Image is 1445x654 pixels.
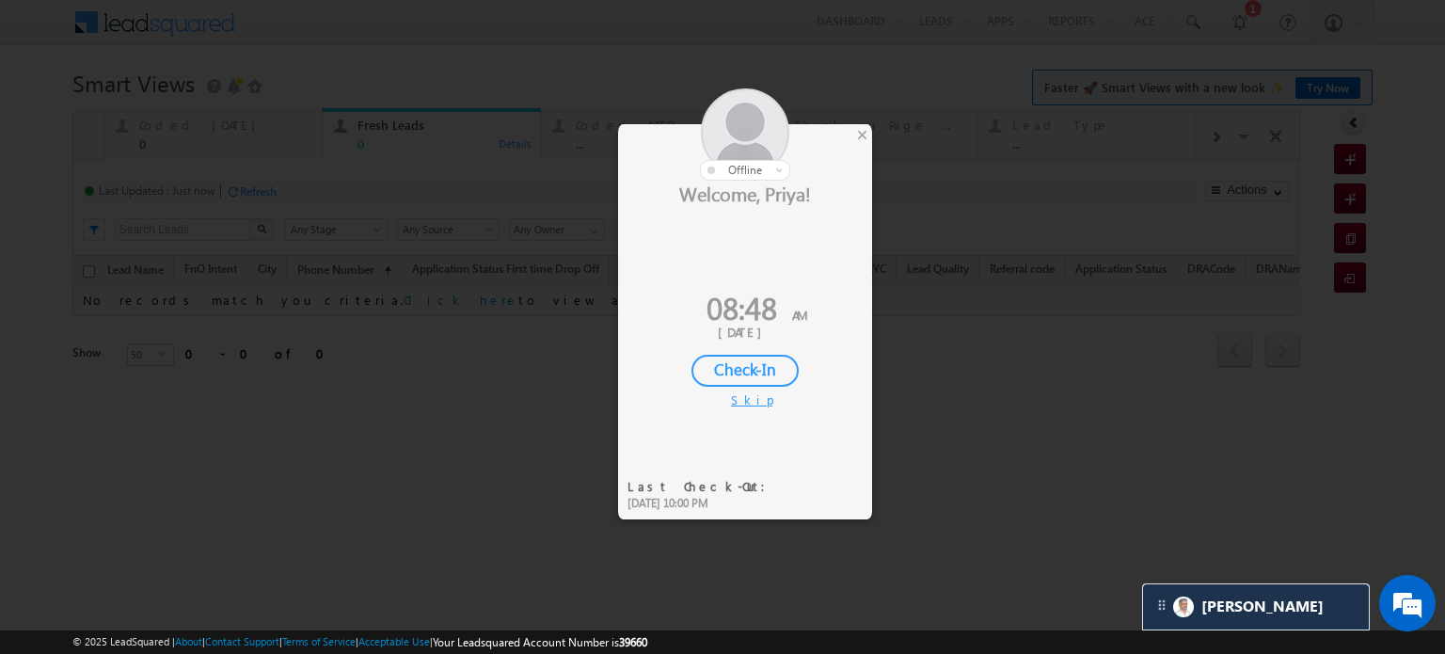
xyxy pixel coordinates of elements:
div: [DATE] [632,324,858,341]
div: carter-dragCarter[PERSON_NAME] [1142,583,1370,630]
a: Application Status New [1073,259,1209,283]
span: Application Status First time Drop Off [833,262,1020,276]
div: × [852,124,872,145]
a: Show All Items [580,219,603,238]
span: (sorted descending) [641,263,656,279]
span: Any Source [398,221,493,238]
span: select [158,349,173,358]
div: Lead Source Filter [397,217,500,241]
div: Last Updated : 8 mins ago [99,183,226,198]
span: © 2025 LeadSquared | | | | | [72,633,647,651]
div: Thankyou Page leads [794,118,965,133]
span: Your Leadsquared Account Number is [433,635,647,649]
a: Any Lead Distribution [612,218,715,241]
a: About [175,635,202,647]
div: Skip [731,391,759,408]
a: Contact Support [205,635,279,647]
a: Fresh Leads0 [322,112,541,159]
a: Acceptable Use [358,635,430,647]
div: 0 [357,136,529,151]
span: Application Status New [1083,262,1199,276]
div: Minimize live chat window [309,9,354,55]
div: Lead Distribution Filter [612,217,713,241]
a: Application Status [688,259,798,283]
span: Smart Views [72,68,195,98]
textarea: Type your message and click 'Submit' [24,174,343,496]
span: Faster 🚀 Smart Views with a new look ✨ [1044,78,1360,97]
a: Any Source [397,218,500,241]
a: Modified On (sorted descending) [565,259,665,283]
span: Actions [1240,259,1296,283]
div: Details [279,135,315,152]
a: Thankyou Page leads... [758,112,977,159]
img: d_60004797649_company_0_60004797649 [32,99,79,123]
input: Type to Search [509,218,605,241]
div: Lead Type [1012,118,1183,133]
a: Try Now [1295,77,1360,99]
div: Leave a message [98,99,316,123]
span: 08:48 [707,286,777,328]
a: Terms of Service [282,635,356,647]
div: Check-In [691,355,799,387]
a: Click here [404,292,518,308]
div: Last Check-Out: [627,478,777,495]
div: Coded [DATE] [139,118,310,133]
span: 39660 [619,635,647,649]
span: Modified On [575,263,638,277]
input: Check all records [83,265,95,278]
div: Show [72,344,112,361]
div: Lead Stage Filter [285,217,388,241]
div: 0 - 0 of 0 [185,343,336,364]
span: next [1265,335,1300,367]
div: Fresh Leads [357,118,529,133]
div: Coded MTD [576,118,747,133]
div: ... [576,136,747,151]
a: Lead Score [319,259,392,283]
button: Actions [1205,181,1289,201]
img: Carter [1173,597,1194,617]
a: Lead Type... [977,112,1196,159]
span: Application Status [697,262,788,276]
div: ... [1012,136,1183,151]
a: Coded [DATE]0Details [103,108,323,161]
span: Carter [1201,598,1324,615]
div: ... [794,136,965,151]
span: All Time [834,221,929,238]
a: All Time [833,218,935,241]
div: [DATE] 10:00 PM [627,495,777,512]
a: Lead Stage [409,259,483,283]
a: Lead Name [98,260,173,284]
a: next [1265,337,1300,367]
input: Search Leads [115,218,251,241]
em: Submit [276,512,341,537]
span: offline [728,163,762,177]
img: Search [257,224,266,233]
div: Owner Filter [509,217,603,241]
td: No records match you criteria. to view all your leads. [72,285,1300,316]
div: Welcome, Priya! [618,181,872,205]
a: prev [1217,337,1252,367]
span: Owner [510,263,543,277]
div: 0 [139,136,310,151]
div: Refresh [250,184,287,199]
span: Any Lead Distribution [613,221,708,238]
a: Last Activity [722,218,825,241]
span: Any Stage [286,221,381,238]
span: AM [792,307,807,323]
span: prev [1217,335,1252,367]
span: Lead Score [328,262,383,276]
a: Application Status First time Drop Off [823,259,1029,283]
a: Any Stage [285,218,388,241]
span: Lead Stage [419,262,473,276]
img: carter-drag [1154,598,1169,613]
span: Last Activity [723,221,818,238]
span: 25 [128,344,158,365]
a: Coded MTD... [540,112,759,159]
